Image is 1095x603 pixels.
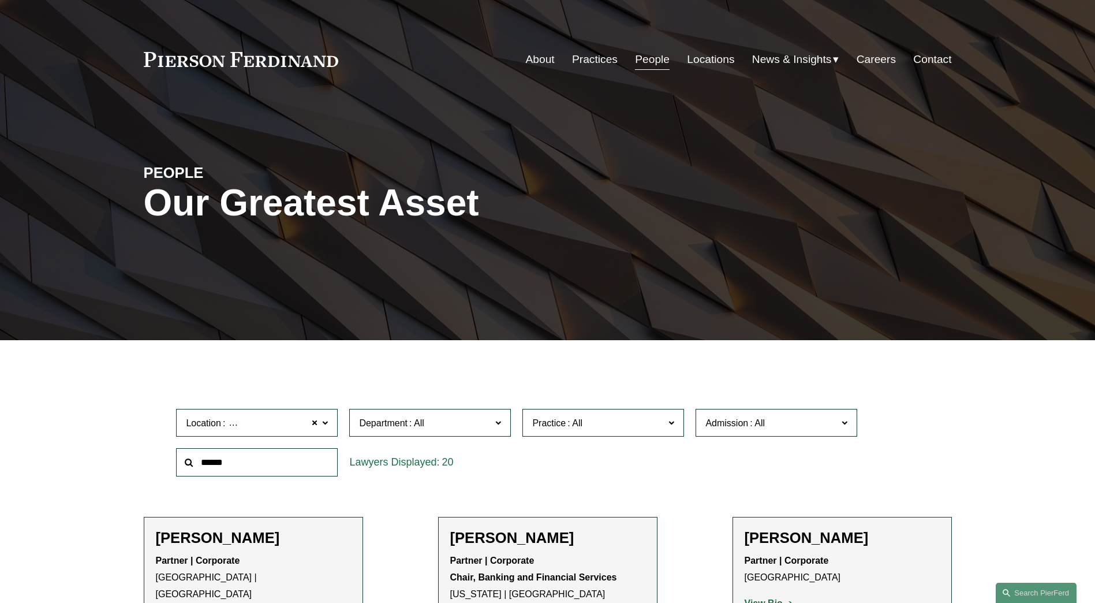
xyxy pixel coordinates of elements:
[442,456,453,468] span: 20
[857,49,896,70] a: Careers
[156,553,351,602] p: [GEOGRAPHIC_DATA] | [GEOGRAPHIC_DATA]
[156,556,240,565] strong: Partner | Corporate
[450,556,617,582] strong: Partner | Corporate Chair, Banking and Financial Services
[359,418,408,428] span: Department
[752,49,839,70] a: folder dropdown
[996,583,1077,603] a: Search this site
[186,418,221,428] span: Location
[144,163,346,182] h4: PEOPLE
[635,49,670,70] a: People
[572,49,618,70] a: Practices
[745,529,940,547] h2: [PERSON_NAME]
[144,182,682,224] h1: Our Greatest Asset
[526,49,555,70] a: About
[687,49,734,70] a: Locations
[705,418,748,428] span: Admission
[227,416,323,431] span: [GEOGRAPHIC_DATA]
[450,553,645,602] p: [US_STATE] | [GEOGRAPHIC_DATA]
[532,418,566,428] span: Practice
[450,529,645,547] h2: [PERSON_NAME]
[745,553,940,586] p: [GEOGRAPHIC_DATA]
[156,529,351,547] h2: [PERSON_NAME]
[745,556,829,565] strong: Partner | Corporate
[913,49,951,70] a: Contact
[752,50,832,70] span: News & Insights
